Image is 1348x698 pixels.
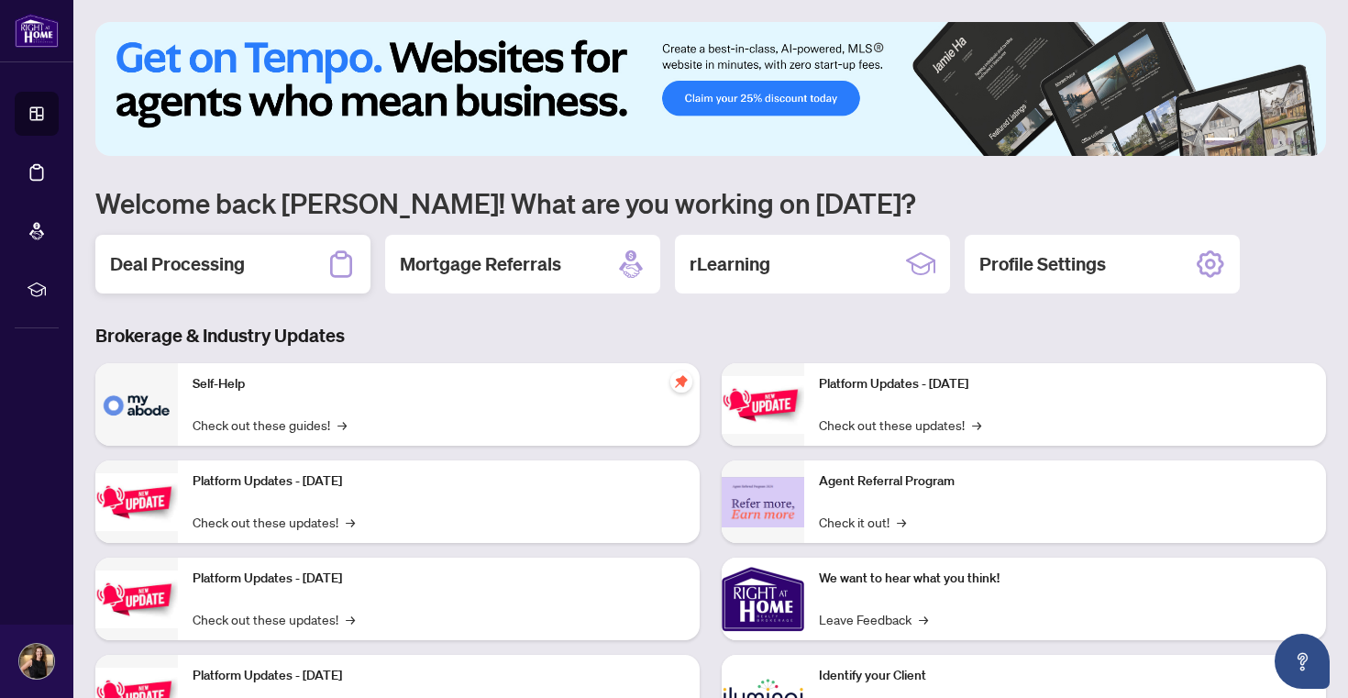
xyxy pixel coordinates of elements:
img: Platform Updates - September 16, 2025 [95,473,178,531]
h3: Brokerage & Industry Updates [95,323,1326,349]
a: Check out these updates!→ [193,609,355,629]
button: 5 [1286,138,1293,145]
span: → [346,609,355,629]
h2: Mortgage Referrals [400,251,561,277]
img: Self-Help [95,363,178,446]
p: Platform Updates - [DATE] [193,471,685,492]
p: Platform Updates - [DATE] [193,666,685,686]
a: Leave Feedback→ [819,609,928,629]
a: Check it out!→ [819,512,906,532]
h1: Welcome back [PERSON_NAME]! What are you working on [DATE]? [95,185,1326,220]
button: Open asap [1275,634,1330,689]
span: → [919,609,928,629]
h2: Profile Settings [979,251,1106,277]
span: → [897,512,906,532]
button: 3 [1256,138,1264,145]
img: Profile Icon [19,644,54,679]
img: Slide 0 [95,22,1326,156]
span: → [337,415,347,435]
a: Check out these updates!→ [193,512,355,532]
p: Self-Help [193,374,685,394]
button: 6 [1300,138,1308,145]
span: → [972,415,981,435]
a: Check out these guides!→ [193,415,347,435]
h2: Deal Processing [110,251,245,277]
img: Platform Updates - June 23, 2025 [722,376,804,434]
img: Agent Referral Program [722,477,804,527]
img: logo [15,14,59,48]
h2: rLearning [690,251,770,277]
button: 1 [1205,138,1234,145]
p: Platform Updates - [DATE] [193,569,685,589]
button: 4 [1271,138,1278,145]
img: We want to hear what you think! [722,558,804,640]
p: Platform Updates - [DATE] [819,374,1311,394]
a: Check out these updates!→ [819,415,981,435]
p: Agent Referral Program [819,471,1311,492]
p: We want to hear what you think! [819,569,1311,589]
span: → [346,512,355,532]
p: Identify your Client [819,666,1311,686]
button: 2 [1242,138,1249,145]
span: pushpin [670,371,692,393]
img: Platform Updates - July 21, 2025 [95,571,178,628]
